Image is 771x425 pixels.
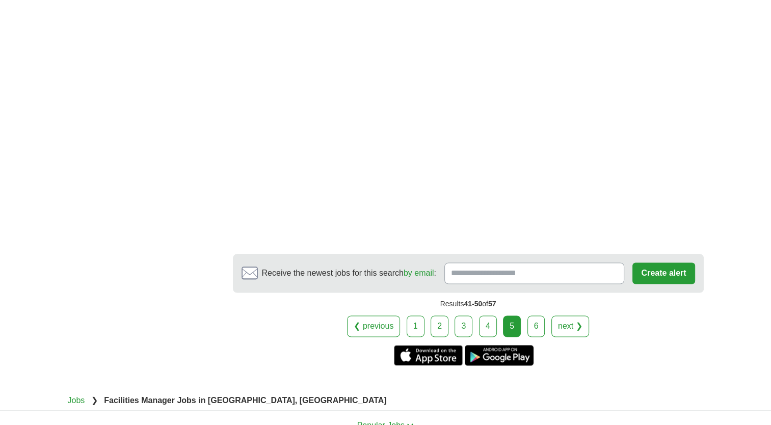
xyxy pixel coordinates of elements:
[104,395,386,404] strong: Facilities Manager Jobs in [GEOGRAPHIC_DATA], [GEOGRAPHIC_DATA]
[91,395,98,404] span: ❯
[488,300,496,308] span: 57
[632,262,695,284] button: Create alert
[503,315,521,337] div: 5
[347,315,400,337] a: ❮ previous
[394,345,463,365] a: Get the iPhone app
[464,300,482,308] span: 41-50
[551,315,589,337] a: next ❯
[233,293,704,315] div: Results of
[68,395,85,404] a: Jobs
[479,315,497,337] a: 4
[407,315,424,337] a: 1
[431,315,448,337] a: 2
[455,315,472,337] a: 3
[465,345,534,365] a: Get the Android app
[527,315,545,337] a: 6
